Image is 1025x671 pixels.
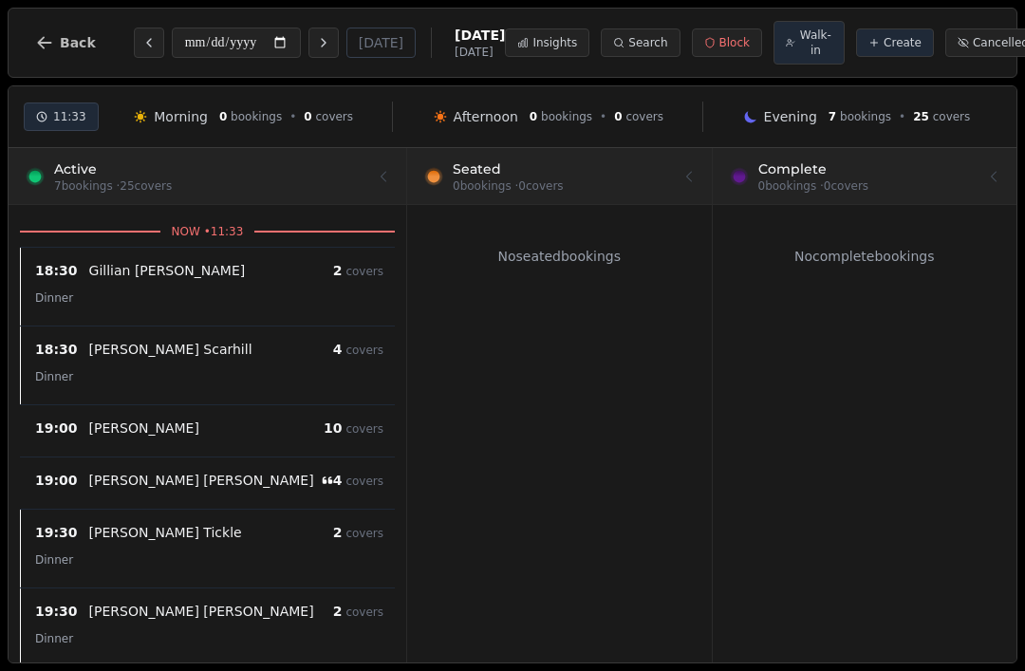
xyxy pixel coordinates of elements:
span: 19:30 [35,523,78,542]
span: Dinner [35,291,73,305]
span: Create [884,35,922,50]
span: 25 [913,110,929,123]
span: 4 [333,473,343,488]
span: covers [345,527,383,540]
span: 0 [614,110,622,123]
span: [DATE] [455,26,505,45]
button: Search [601,28,680,57]
p: Gillian [PERSON_NAME] [89,261,246,280]
p: No seated bookings [419,247,700,266]
button: Block [692,28,762,57]
span: covers [345,265,383,278]
span: Insights [532,35,577,50]
span: 0 [530,110,537,123]
span: 7 [829,110,836,123]
span: covers [345,606,383,619]
span: covers [625,110,663,123]
span: Dinner [35,370,73,383]
span: Back [60,36,96,49]
span: NOW • 11:33 [160,224,255,239]
button: Create [856,28,934,57]
span: covers [933,110,971,123]
span: 11:33 [53,109,86,124]
p: [PERSON_NAME] [PERSON_NAME] [89,602,314,621]
button: Next day [308,28,339,58]
span: 19:00 [35,471,78,490]
span: 18:30 [35,340,78,359]
span: • [289,109,296,124]
span: Walk-in [799,28,832,58]
span: covers [315,110,353,123]
span: Dinner [35,553,73,567]
button: Insights [505,28,589,57]
span: Afternoon [454,107,518,126]
p: [PERSON_NAME] Tickle [89,523,242,542]
span: 19:30 [35,602,78,621]
span: 4 [333,342,343,357]
span: bookings [541,110,592,123]
button: Back [20,20,111,65]
p: [PERSON_NAME] [PERSON_NAME] [89,471,314,490]
span: [DATE] [455,45,505,60]
span: bookings [231,110,282,123]
span: Morning [154,107,208,126]
p: [PERSON_NAME] [89,419,199,438]
span: Block [719,35,750,50]
p: No complete bookings [724,247,1006,266]
span: 2 [333,604,343,619]
span: covers [345,344,383,357]
button: [DATE] [346,28,416,58]
span: • [600,109,606,124]
span: 0 [304,110,311,123]
button: Walk-in [773,21,845,65]
span: • [899,109,905,124]
span: 10 [324,420,342,436]
span: covers [345,475,383,488]
p: [PERSON_NAME] Scarhill [89,340,252,359]
span: 2 [333,263,343,278]
span: 19:00 [35,419,78,438]
span: Dinner [35,632,73,645]
span: Search [628,35,667,50]
svg: Customer message [322,475,333,486]
span: 18:30 [35,261,78,280]
span: 2 [333,525,343,540]
button: Previous day [134,28,164,58]
span: covers [345,422,383,436]
span: bookings [840,110,891,123]
span: Evening [764,107,817,126]
span: 0 [219,110,227,123]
